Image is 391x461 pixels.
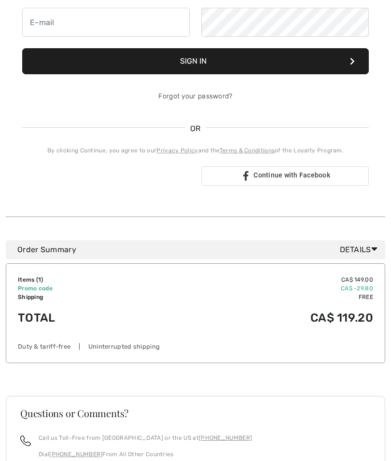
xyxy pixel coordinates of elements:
iframe: Sign in with Google Button [28,165,184,187]
td: Free [151,293,373,301]
img: call [20,435,31,446]
td: Items ( ) [18,275,151,284]
td: Promo code [18,284,151,293]
div: Order Summary [17,244,381,256]
a: Forgot your password? [158,92,232,100]
td: CA$ -29.80 [151,284,373,293]
input: E-mail [22,8,190,37]
td: Total [18,301,151,334]
td: CA$ 149.00 [151,275,373,284]
iframe: Sign in with Google Dialog [193,10,381,142]
h3: Questions or Comments? [20,408,371,418]
a: [PHONE_NUMBER] [199,434,252,441]
span: 1 [38,276,41,283]
a: Continue with Facebook [201,166,369,186]
p: Call us Toll-Free from [GEOGRAPHIC_DATA] or the US at [39,434,252,442]
span: OR [185,123,206,135]
div: By clicking Continue, you agree to our and the of the Loyalty Program. [22,146,369,155]
td: CA$ 119.20 [151,301,373,334]
div: Duty & tariff-free | Uninterrupted shipping [18,342,373,351]
div: Sign in with Google. Opens in new tab [33,165,180,187]
td: Shipping [18,293,151,301]
p: Dial From All Other Countries [39,450,252,459]
span: Details [340,244,381,256]
a: Privacy Policy [156,147,198,154]
button: Sign In [22,48,369,74]
span: Continue with Facebook [253,171,330,179]
a: [PHONE_NUMBER] [49,451,102,458]
a: Terms & Conditions [220,147,275,154]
